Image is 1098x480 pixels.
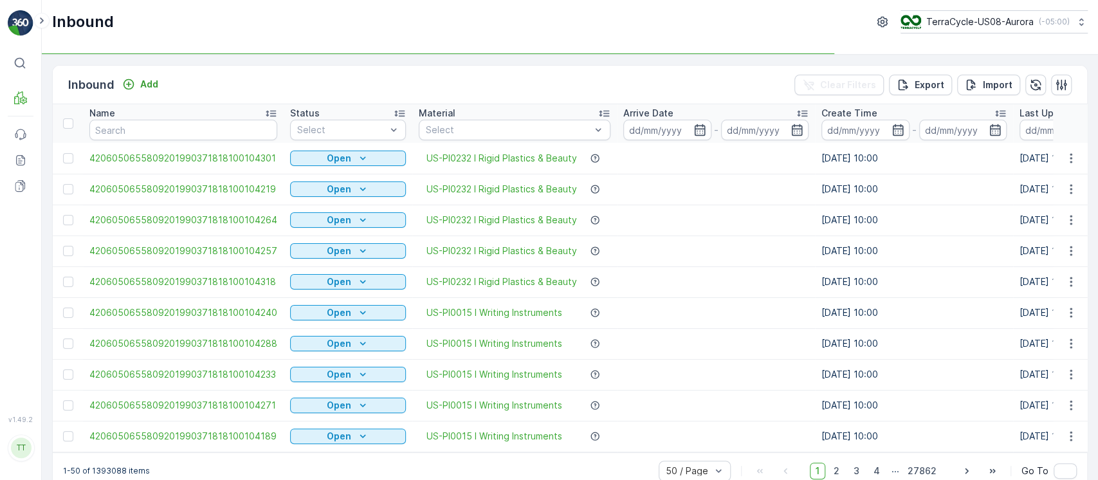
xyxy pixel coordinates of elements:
td: [DATE] 10:00 [815,390,1013,421]
button: Clear Filters [794,75,884,95]
p: Create Time [821,107,877,120]
p: Open [327,275,351,288]
div: Toggle Row Selected [63,277,73,287]
span: 4206050655809201990371818100104219 [89,183,277,196]
p: Export [915,78,944,91]
a: 4206050655809201990371818100104301 [89,152,277,165]
a: US-PI0232 I Rigid Plastics & Beauty [426,214,577,226]
a: US-PI0232 I Rigid Plastics & Beauty [426,183,577,196]
p: Clear Filters [820,78,876,91]
a: US-PI0015 I Writing Instruments [426,368,562,381]
p: Select [297,124,386,136]
a: 4206050655809201990371818100104257 [89,245,277,257]
button: TerraCycle-US08-Aurora(-05:00) [901,10,1088,33]
a: 4206050655809201990371818100104189 [89,430,277,443]
p: Import [983,78,1012,91]
p: Material [419,107,455,120]
a: 4206050655809201990371818100104240 [89,306,277,319]
div: Toggle Row Selected [63,369,73,380]
button: Open [290,212,406,228]
p: Open [327,245,351,257]
span: v 1.49.2 [8,416,33,423]
a: 4206050655809201990371818100104288 [89,337,277,350]
a: 4206050655809201990371818100104271 [89,399,277,412]
input: dd/mm/yyyy [721,120,809,140]
td: [DATE] 10:00 [815,235,1013,266]
span: 2 [828,463,845,479]
div: Toggle Row Selected [63,246,73,256]
span: 3 [848,463,865,479]
td: [DATE] 10:00 [815,297,1013,328]
span: Go To [1021,465,1048,477]
img: image_ci7OI47.png [901,15,921,29]
img: logo [8,10,33,36]
span: 4206050655809201990371818100104233 [89,368,277,381]
button: Open [290,429,406,444]
button: Open [290,243,406,259]
span: 1 [810,463,825,479]
a: US-PI0232 I Rigid Plastics & Beauty [426,152,577,165]
a: US-PI0015 I Writing Instruments [426,337,562,350]
button: TT [8,426,33,470]
p: 1-50 of 1393088 items [63,466,150,476]
div: Toggle Row Selected [63,431,73,441]
a: US-PI0232 I Rigid Plastics & Beauty [426,245,577,257]
td: [DATE] 10:00 [815,421,1013,452]
p: ( -05:00 ) [1039,17,1070,27]
p: Open [327,183,351,196]
button: Import [957,75,1020,95]
p: Add [140,78,158,91]
td: [DATE] 10:00 [815,174,1013,205]
div: Toggle Row Selected [63,184,73,194]
p: - [714,122,718,138]
a: US-PI0015 I Writing Instruments [426,399,562,412]
a: 4206050655809201990371818100104318 [89,275,277,288]
p: Inbound [68,76,114,94]
div: Toggle Row Selected [63,153,73,163]
td: [DATE] 10:00 [815,266,1013,297]
a: US-PI0232 I Rigid Plastics & Beauty [426,275,577,288]
input: dd/mm/yyyy [821,120,910,140]
p: Open [327,399,351,412]
input: dd/mm/yyyy [623,120,711,140]
span: 4 [868,463,886,479]
p: ... [892,463,899,479]
p: Select [426,124,590,136]
input: Search [89,120,277,140]
p: Open [327,214,351,226]
p: Open [327,152,351,165]
td: [DATE] 10:00 [815,328,1013,359]
p: Name [89,107,115,120]
a: US-PI0015 I Writing Instruments [426,430,562,443]
a: 4206050655809201990371818100104264 [89,214,277,226]
p: Open [327,368,351,381]
div: Toggle Row Selected [63,215,73,225]
button: Export [889,75,952,95]
td: [DATE] 10:00 [815,143,1013,174]
td: [DATE] 10:00 [815,205,1013,235]
span: 27862 [902,463,942,479]
button: Open [290,181,406,197]
td: [DATE] 10:00 [815,359,1013,390]
p: Status [290,107,320,120]
button: Add [117,77,163,92]
button: Open [290,336,406,351]
p: Open [327,430,351,443]
button: Open [290,367,406,382]
div: Toggle Row Selected [63,338,73,349]
a: US-PI0015 I Writing Instruments [426,306,562,319]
